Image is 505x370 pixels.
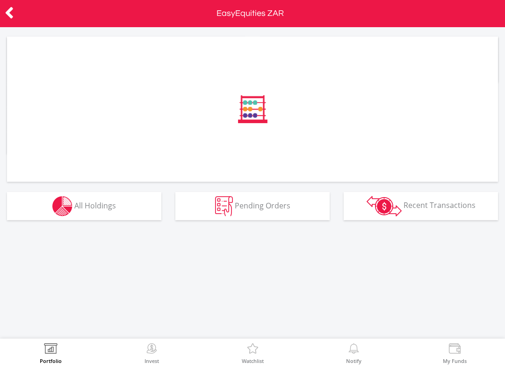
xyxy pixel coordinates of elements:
[447,343,462,356] img: View Funds
[40,358,62,363] label: Portfolio
[7,192,161,220] button: All Holdings
[215,196,233,216] img: pending_instructions-wht.png
[443,343,467,363] a: My Funds
[175,192,330,220] button: Pending Orders
[245,343,260,356] img: Watchlist
[40,343,62,363] a: Portfolio
[144,343,159,356] img: Invest Now
[74,200,116,210] span: All Holdings
[443,358,467,363] label: My Funds
[344,192,498,220] button: Recent Transactions
[346,343,361,363] a: Notify
[346,343,361,356] img: View Notifications
[43,343,58,356] img: View Portfolio
[367,196,402,216] img: transactions-zar-wht.png
[404,200,476,210] span: Recent Transactions
[242,343,264,363] a: Watchlist
[242,358,264,363] label: Watchlist
[52,196,72,216] img: holdings-wht.png
[144,358,159,363] label: Invest
[144,343,159,363] a: Invest
[235,200,290,210] span: Pending Orders
[346,358,361,363] label: Notify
